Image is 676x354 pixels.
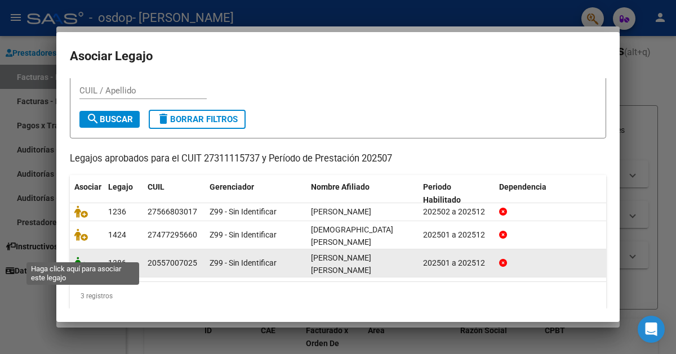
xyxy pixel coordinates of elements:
[311,253,371,275] span: PALACIOS DIEGO SEBASTIAN
[79,111,140,128] button: Buscar
[210,258,277,267] span: Z99 - Sin Identificar
[86,114,133,124] span: Buscar
[148,257,197,270] div: 20557007025
[210,182,254,191] span: Gerenciador
[311,182,370,191] span: Nombre Afiliado
[149,110,246,129] button: Borrar Filtros
[423,257,490,270] div: 202501 a 202512
[108,258,126,267] span: 1386
[210,207,277,216] span: Z99 - Sin Identificar
[108,230,126,239] span: 1424
[86,112,100,126] mat-icon: search
[306,175,419,212] datatable-header-cell: Nombre Afiliado
[157,114,238,124] span: Borrar Filtros
[148,182,164,191] span: CUIL
[70,175,104,212] datatable-header-cell: Asociar
[104,175,143,212] datatable-header-cell: Legajo
[423,182,461,204] span: Periodo Habilitado
[495,175,607,212] datatable-header-cell: Dependencia
[311,225,393,260] span: BRITEZ ANA PAULA
[311,207,371,216] span: BRITEZ LUCIANA AYELEN
[108,207,126,216] span: 1236
[423,205,490,218] div: 202502 a 202512
[70,46,606,67] h2: Asociar Legajo
[148,205,197,218] div: 27566803017
[499,182,546,191] span: Dependencia
[108,182,133,191] span: Legajo
[74,182,101,191] span: Asociar
[423,228,490,241] div: 202501 a 202512
[638,316,665,343] div: Open Intercom Messenger
[70,152,606,166] p: Legajos aprobados para el CUIT 27311115737 y Período de Prestación 202507
[157,112,170,126] mat-icon: delete
[148,228,197,241] div: 27477295660
[210,230,277,239] span: Z99 - Sin Identificar
[419,175,495,212] datatable-header-cell: Periodo Habilitado
[143,175,205,212] datatable-header-cell: CUIL
[70,282,606,310] div: 3 registros
[205,175,306,212] datatable-header-cell: Gerenciador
